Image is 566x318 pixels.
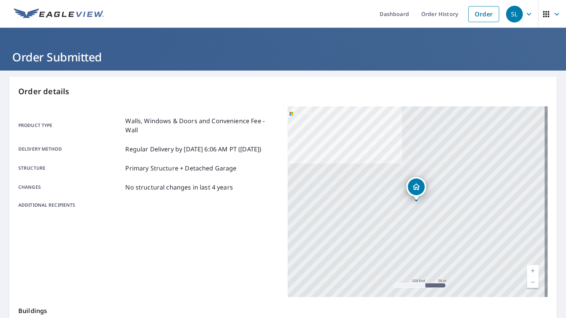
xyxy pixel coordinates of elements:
a: Current Level 17, Zoom Out [527,276,539,288]
p: Additional recipients [18,202,122,209]
a: Order [468,6,499,22]
p: Delivery method [18,145,122,154]
p: Primary Structure + Detached Garage [125,164,236,173]
p: Changes [18,183,122,192]
h1: Order Submitted [9,49,557,65]
p: No structural changes in last 4 years [125,183,233,192]
p: Structure [18,164,122,173]
img: EV Logo [14,8,104,20]
a: Current Level 17, Zoom In [527,265,539,276]
div: Dropped pin, building 1, Residential property, 204 Vale Dr Fairview Heights, IL 62208 [406,177,426,201]
p: Order details [18,86,548,97]
div: SL [506,6,523,22]
p: Product type [18,116,122,135]
p: Walls, Windows & Doors and Convenience Fee - Wall [125,116,278,135]
p: Regular Delivery by [DATE] 6:06 AM PT ([DATE]) [125,145,261,154]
